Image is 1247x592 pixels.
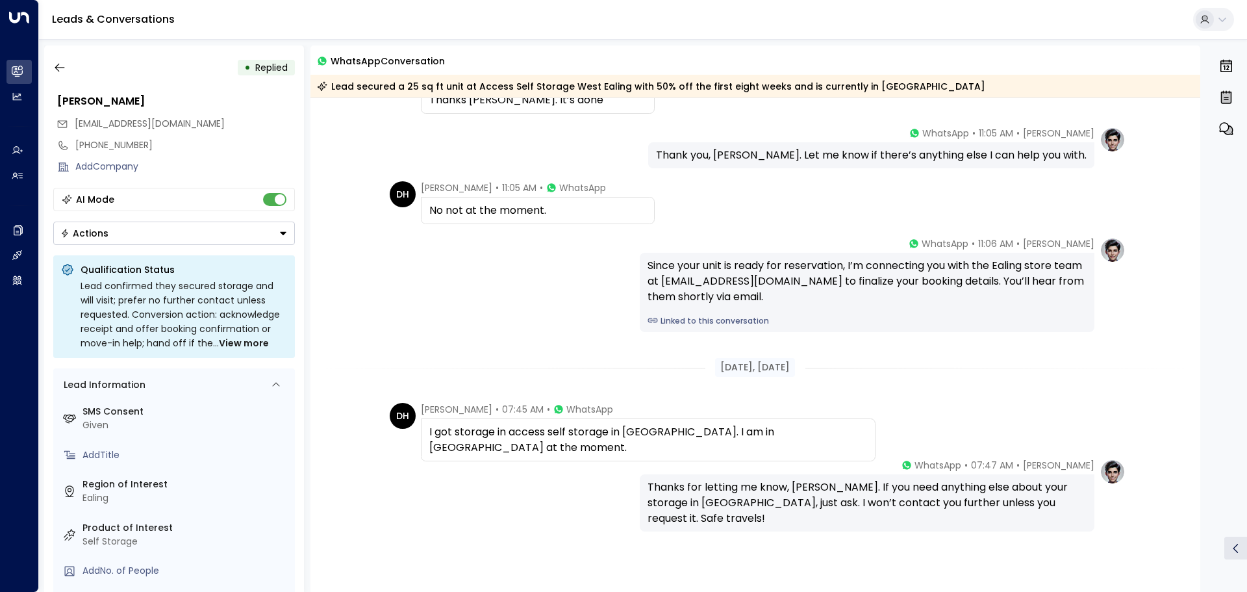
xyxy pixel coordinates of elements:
[317,80,985,93] div: Lead secured a 25 sq ft unit at Access Self Storage West Ealing with 50% off the first eight week...
[1023,127,1094,140] span: [PERSON_NAME]
[972,127,976,140] span: •
[60,227,108,239] div: Actions
[82,478,290,491] label: Region of Interest
[421,403,492,416] span: [PERSON_NAME]
[502,181,536,194] span: 11:05 AM
[53,222,295,245] div: Button group with a nested menu
[978,237,1013,250] span: 11:06 AM
[82,564,290,578] div: AddNo. of People
[75,160,295,174] div: AddCompany
[75,138,295,152] div: [PHONE_NUMBER]
[1100,459,1126,485] img: profile-logo.png
[922,127,969,140] span: WhatsApp
[429,92,646,108] div: Thanks [PERSON_NAME]. It’s done
[648,258,1087,305] div: Since your unit is ready for reservation, I’m connecting you with the Ealing store team at [EMAIL...
[57,94,295,109] div: [PERSON_NAME]
[971,459,1013,472] span: 07:47 AM
[52,12,175,27] a: Leads & Conversations
[540,181,543,194] span: •
[82,491,290,505] div: Ealing
[656,148,1087,163] div: Thank you, [PERSON_NAME]. Let me know if there’s anything else I can help you with.
[390,403,416,429] div: DH
[715,358,795,377] div: [DATE], [DATE]
[547,403,550,416] span: •
[648,480,1087,526] div: Thanks for letting me know, [PERSON_NAME]. If you need anything else about your storage in [GEOGR...
[390,181,416,207] div: DH
[559,181,606,194] span: WhatsApp
[75,117,225,131] span: daneshwarih.dh@gmail.com
[219,336,269,350] span: View more
[1016,127,1020,140] span: •
[979,127,1013,140] span: 11:05 AM
[82,521,290,535] label: Product of Interest
[82,448,290,462] div: AddTitle
[566,403,613,416] span: WhatsApp
[429,203,646,218] div: No not at the moment.
[1100,127,1126,153] img: profile-logo.png
[1100,237,1126,263] img: profile-logo.png
[59,378,145,392] div: Lead Information
[53,222,295,245] button: Actions
[1016,459,1020,472] span: •
[76,193,114,206] div: AI Mode
[244,56,251,79] div: •
[331,53,445,68] span: WhatsApp Conversation
[1023,459,1094,472] span: [PERSON_NAME]
[496,181,499,194] span: •
[922,237,968,250] span: WhatsApp
[82,405,290,418] label: SMS Consent
[81,263,287,276] p: Qualification Status
[82,418,290,432] div: Given
[81,279,287,350] div: Lead confirmed they secured storage and will visit; prefer no further contact unless requested. C...
[648,315,1087,327] a: Linked to this conversation
[1016,237,1020,250] span: •
[502,403,544,416] span: 07:45 AM
[914,459,961,472] span: WhatsApp
[82,535,290,548] div: Self Storage
[255,61,288,74] span: Replied
[429,424,867,456] div: I got storage in access self storage in [GEOGRAPHIC_DATA]. I am in [GEOGRAPHIC_DATA] at the moment.
[1023,237,1094,250] span: [PERSON_NAME]
[972,237,975,250] span: •
[496,403,499,416] span: •
[964,459,968,472] span: •
[421,181,492,194] span: [PERSON_NAME]
[75,117,225,130] span: [EMAIL_ADDRESS][DOMAIN_NAME]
